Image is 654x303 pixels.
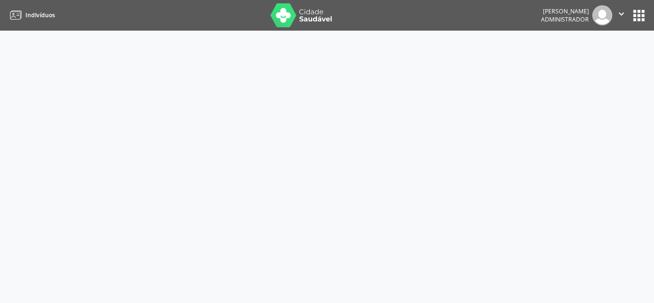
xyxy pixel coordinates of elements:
span: Indivíduos [25,11,55,19]
a: Indivíduos [7,7,55,23]
div: [PERSON_NAME] [541,7,589,15]
span: Administrador [541,15,589,23]
button:  [612,5,631,25]
i:  [616,9,627,19]
img: img [592,5,612,25]
button: apps [631,7,647,24]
